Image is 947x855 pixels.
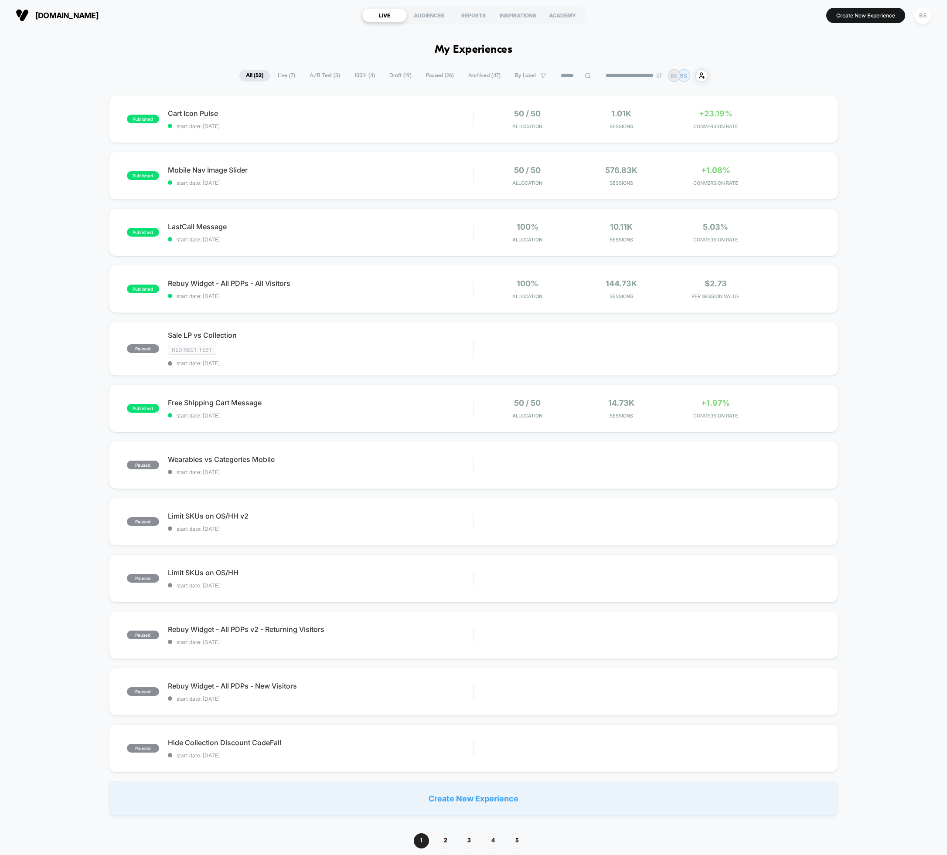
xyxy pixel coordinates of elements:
[168,752,473,759] span: start date: [DATE]
[168,166,473,174] span: Mobile Nav Image Slider
[168,222,473,231] span: LastCall Message
[168,293,473,299] span: start date: [DATE]
[671,123,760,129] span: CONVERSION RATE
[127,574,159,583] span: paused
[127,687,159,696] span: paused
[168,455,473,464] span: Wearables vs Categories Mobile
[127,517,159,526] span: paused
[680,72,687,79] p: BS
[127,344,159,353] span: paused
[168,236,473,243] span: start date: [DATE]
[127,404,159,413] span: published
[168,526,473,532] span: start date: [DATE]
[510,833,525,848] span: 5
[168,625,473,634] span: Rebuy Widget - All PDPs v2 - Returning Visitors
[671,413,760,419] span: CONVERSION RATE
[239,70,270,81] span: All ( 52 )
[168,123,473,129] span: start date: [DATE]
[168,180,473,186] span: start date: [DATE]
[517,279,538,288] span: 100%
[496,8,540,22] div: INSPIRATIONS
[514,166,541,175] span: 50 / 50
[486,833,501,848] span: 4
[517,222,538,231] span: 100%
[168,682,473,690] span: Rebuy Widget - All PDPs - New Visitors
[168,738,473,747] span: Hide Collection Discount CodeFall
[699,109,732,118] span: +23.19%
[512,237,542,243] span: Allocation
[462,833,477,848] span: 3
[168,639,473,645] span: start date: [DATE]
[168,279,473,288] span: Rebuy Widget - All PDPs - All Visitors
[13,8,101,22] button: [DOMAIN_NAME]
[577,237,667,243] span: Sessions
[577,180,667,186] span: Sessions
[168,360,473,366] span: start date: [DATE]
[577,123,667,129] span: Sessions
[348,70,382,81] span: 100% ( 4 )
[577,413,667,419] span: Sessions
[438,833,453,848] span: 2
[16,9,29,22] img: Visually logo
[606,279,637,288] span: 144.73k
[407,8,451,22] div: AUDIENCES
[127,285,159,293] span: published
[701,166,730,175] span: +1.08%
[127,171,159,180] span: published
[127,631,159,639] span: paused
[127,228,159,237] span: published
[168,582,473,589] span: start date: [DATE]
[514,398,541,407] span: 50 / 50
[577,293,667,299] span: Sessions
[127,744,159,753] span: paused
[671,180,760,186] span: CONVERSION RATE
[435,44,513,56] h1: My Experiences
[168,109,473,118] span: Cart Icon Pulse
[515,72,536,79] span: By Label
[168,469,473,475] span: start date: [DATE]
[168,512,473,520] span: Limit SKUs on OS/HH v2
[605,166,637,175] span: 576.83k
[703,222,728,231] span: 5.03%
[701,398,730,407] span: +1.97%
[419,70,460,81] span: Paused ( 26 )
[127,115,159,123] span: published
[914,7,931,24] div: BS
[168,412,473,419] span: start date: [DATE]
[271,70,302,81] span: Live ( 7 )
[362,8,407,22] div: LIVE
[168,568,473,577] span: Limit SKUs on OS/HH
[414,833,429,848] span: 1
[671,237,760,243] span: CONVERSION RATE
[35,11,99,20] span: [DOMAIN_NAME]
[540,8,585,22] div: ACADEMY
[462,70,507,81] span: Archived ( 47 )
[512,293,542,299] span: Allocation
[512,180,542,186] span: Allocation
[512,413,542,419] span: Allocation
[168,345,216,355] span: Redirect Test
[611,109,631,118] span: 1.01k
[383,70,418,81] span: Draft ( 19 )
[514,109,541,118] span: 50 / 50
[657,73,662,78] img: end
[671,72,678,79] p: BS
[168,398,473,407] span: Free Shipping Cart Message
[608,398,634,407] span: 14.73k
[512,123,542,129] span: Allocation
[912,7,934,24] button: BS
[451,8,496,22] div: REPORTS
[109,781,838,816] div: Create New Experience
[705,279,727,288] span: $2.73
[127,461,159,469] span: paused
[826,8,905,23] button: Create New Experience
[303,70,347,81] span: A/B Test ( 3 )
[610,222,633,231] span: 10.11k
[168,331,473,339] span: Sale LP vs Collection
[671,293,760,299] span: PER SESSION VALUE
[168,696,473,702] span: start date: [DATE]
